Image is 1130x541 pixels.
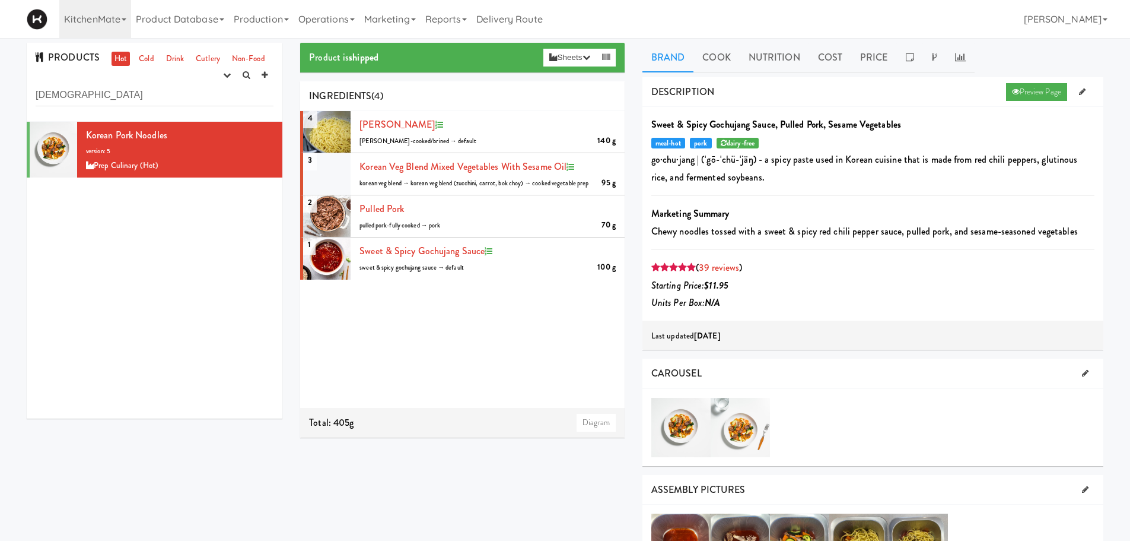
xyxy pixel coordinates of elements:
[359,179,588,188] span: korean veg blend → korean veg blend (zucchini, carrot, bok choy) → cooked vegetable prep
[136,52,157,67] a: Cold
[651,85,714,99] span: DESCRIPTION
[359,118,435,131] a: [PERSON_NAME]
[543,49,596,67] button: Sheets
[651,366,702,380] span: CAROUSEL
[651,296,721,309] i: Units Per Box:
[349,50,378,64] b: shipped
[651,223,1094,241] p: Chewy noodles tossed with a sweet & spicy red chili pepper sauce, pulled pork, and sesame-seasone...
[359,160,566,173] a: korean veg blend Mixed Vegetables with Sesame Oil
[1006,83,1067,101] a: Preview Page
[601,218,615,233] div: 70 g
[309,416,354,429] span: Total: 405g
[359,263,464,272] span: sweet & spicy gochujang sauce → default
[651,279,728,292] i: Starting Price:
[86,159,273,173] div: Prep Culinary (Hot)
[809,43,851,72] a: Cost
[435,121,443,129] i: Recipe
[597,260,616,275] div: 100 g
[229,52,268,67] a: Non-Food
[651,118,901,131] b: Sweet & Spicy Gochujang Sauce, Pulled Pork, Sesame Vegetables
[27,9,47,30] img: Micromart
[86,147,110,156] span: version: 5
[651,138,685,148] span: meal-hot
[699,261,739,274] a: 39 reviews
[651,259,1094,277] div: ( )
[740,43,809,72] a: Nutrition
[851,43,897,72] a: Price
[359,137,476,145] span: [PERSON_NAME]-cooked/brined → default
[300,111,625,153] li: 4[PERSON_NAME]140 g[PERSON_NAME]-cooked/brined → default
[27,122,282,178] li: Korean Pork Noodlesversion: 5Prep Culinary (Hot)
[694,330,721,341] b: [DATE]
[359,221,440,230] span: pulled pork-fully cooked → pork
[577,414,616,432] a: Diagram
[642,43,694,72] a: Brand
[163,52,187,67] a: Drink
[359,244,485,258] a: Sweet & Spicy Gochujang Sauce
[566,163,574,171] i: Recipe
[717,138,759,148] span: gluten, pork, starch
[371,89,383,103] span: (4)
[705,296,720,309] b: N/A
[597,134,616,148] div: 140 g
[651,151,1094,186] p: go·​chu·​jang | (ˈgō-ˈchü-ˈjäŋ) - a spicy paste used in Korean cuisine that is made from red chil...
[359,202,404,216] a: Pulled Pork
[303,107,317,128] span: 4
[300,238,625,279] li: 1Sweet & Spicy Gochujang Sauce100 gsweet & spicy gochujang sauce → default
[690,138,712,148] span: pork
[303,234,316,255] span: 1
[309,89,371,103] span: INGREDIENTS
[485,248,492,255] i: Recipe
[651,483,746,496] span: ASSEMBLY PICTURES
[309,50,378,64] span: Product is
[36,84,273,106] input: Search dishes
[300,195,625,238] li: 2Pulled Pork70 gpulled pork-fully cooked → pork
[704,279,728,292] b: $11.95
[601,176,615,191] div: 95 g
[300,153,625,195] li: 3korean veg blend Mixed Vegetables with Sesame Oil95 gkorean veg blend → korean veg blend (zucchi...
[651,330,721,341] span: Last updated
[651,207,730,220] b: Marketing Summary
[112,52,130,67] a: Hot
[36,50,100,64] span: PRODUCTS
[303,192,317,213] span: 2
[303,150,317,170] span: 3
[693,43,739,72] a: Cook
[86,128,167,142] span: Korean Pork Noodles
[193,52,223,67] a: Cutlery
